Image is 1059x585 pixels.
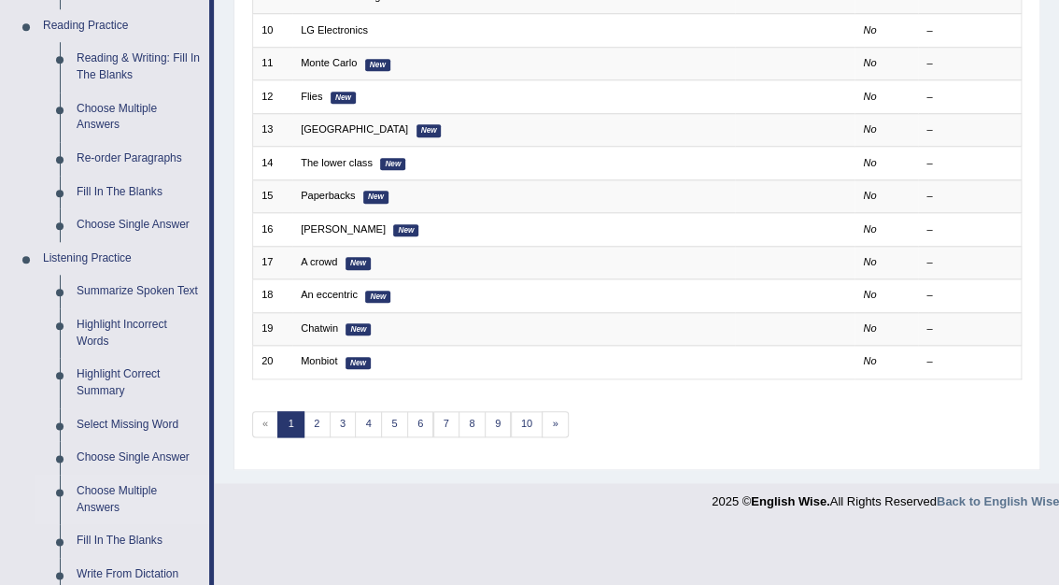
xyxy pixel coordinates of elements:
[863,24,876,36] em: No
[301,24,368,36] a: LG Electronics
[68,208,209,242] a: Choose Single Answer
[407,411,434,437] a: 6
[252,147,292,179] td: 14
[863,190,876,201] em: No
[68,475,209,524] a: Choose Multiple Answers
[926,255,1012,270] div: –
[301,157,373,168] a: The lower class
[926,354,1012,369] div: –
[485,411,512,437] a: 9
[301,190,355,201] a: Paperbacks
[68,93,209,142] a: Choose Multiple Answers
[346,357,371,369] em: New
[365,291,390,303] em: New
[433,411,460,437] a: 7
[355,411,382,437] a: 4
[252,312,292,345] td: 19
[252,113,292,146] td: 13
[365,59,390,71] em: New
[304,411,331,437] a: 2
[331,92,356,104] em: New
[393,224,418,236] em: New
[301,355,337,366] a: Monbiot
[301,57,357,68] a: Monte Carlo
[926,288,1012,303] div: –
[35,9,209,43] a: Reading Practice
[459,411,486,437] a: 8
[926,321,1012,336] div: –
[252,279,292,312] td: 18
[511,411,544,437] a: 10
[712,483,1059,510] div: 2025 © All Rights Reserved
[68,408,209,442] a: Select Missing Word
[68,441,209,475] a: Choose Single Answer
[926,156,1012,171] div: –
[926,90,1012,105] div: –
[937,494,1059,508] a: Back to English Wise
[68,524,209,558] a: Fill In The Blanks
[863,322,876,334] em: No
[380,158,405,170] em: New
[363,191,388,203] em: New
[68,358,209,407] a: Highlight Correct Summary
[863,223,876,235] em: No
[35,242,209,276] a: Listening Practice
[863,289,876,300] em: No
[346,257,371,269] em: New
[301,123,408,135] a: [GEOGRAPHIC_DATA]
[252,411,279,437] span: «
[301,289,358,300] a: An eccentric
[301,223,386,235] a: [PERSON_NAME]
[252,14,292,47] td: 10
[381,411,408,437] a: 5
[301,256,337,267] a: A crowd
[751,494,829,508] strong: English Wise.
[301,322,338,334] a: Chatwin
[68,275,209,308] a: Summarize Spoken Text
[863,355,876,366] em: No
[926,56,1012,71] div: –
[252,213,292,246] td: 16
[252,346,292,378] td: 20
[252,47,292,79] td: 11
[926,122,1012,137] div: –
[542,411,569,437] a: »
[926,189,1012,204] div: –
[863,57,876,68] em: No
[252,80,292,113] td: 12
[330,411,357,437] a: 3
[301,91,322,102] a: Flies
[68,142,209,176] a: Re-order Paragraphs
[346,323,371,335] em: New
[417,124,442,136] em: New
[926,23,1012,38] div: –
[252,246,292,278] td: 17
[68,176,209,209] a: Fill In The Blanks
[863,91,876,102] em: No
[277,411,304,437] a: 1
[863,123,876,135] em: No
[252,179,292,212] td: 15
[68,308,209,358] a: Highlight Incorrect Words
[926,222,1012,237] div: –
[863,157,876,168] em: No
[68,42,209,92] a: Reading & Writing: Fill In The Blanks
[863,256,876,267] em: No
